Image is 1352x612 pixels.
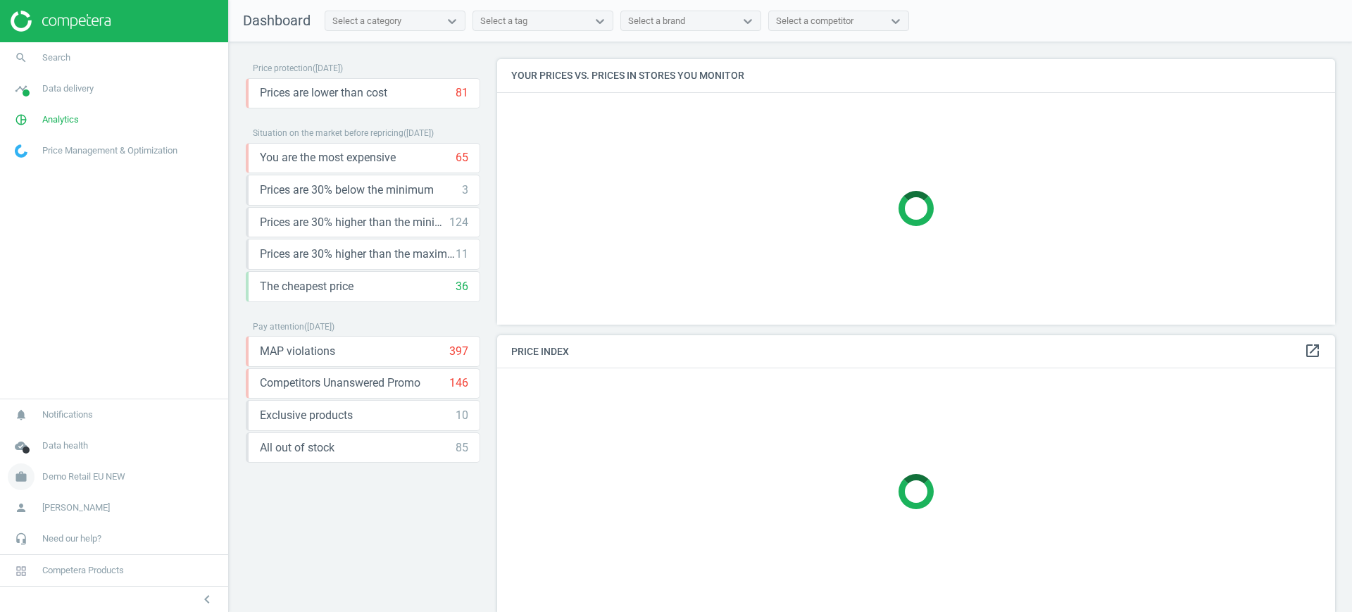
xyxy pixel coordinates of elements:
[456,279,468,294] div: 36
[260,246,456,262] span: Prices are 30% higher than the maximal
[8,44,35,71] i: search
[497,59,1335,92] h4: Your prices vs. prices in stores you monitor
[42,470,125,483] span: Demo Retail EU NEW
[456,150,468,166] div: 65
[449,375,468,391] div: 146
[313,63,343,73] span: ( [DATE] )
[42,113,79,126] span: Analytics
[260,344,335,359] span: MAP violations
[42,82,94,95] span: Data delivery
[456,440,468,456] div: 85
[8,106,35,133] i: pie_chart_outlined
[253,128,403,138] span: Situation on the market before repricing
[42,144,177,157] span: Price Management & Optimization
[8,401,35,428] i: notifications
[1304,342,1321,359] i: open_in_new
[480,15,527,27] div: Select a tag
[199,591,215,608] i: chevron_left
[260,150,396,166] span: You are the most expensive
[456,408,468,423] div: 10
[8,494,35,521] i: person
[456,85,468,101] div: 81
[42,408,93,421] span: Notifications
[456,246,468,262] div: 11
[42,501,110,514] span: [PERSON_NAME]
[260,440,334,456] span: All out of stock
[260,182,434,198] span: Prices are 30% below the minimum
[260,375,420,391] span: Competitors Unanswered Promo
[403,128,434,138] span: ( [DATE] )
[260,279,353,294] span: The cheapest price
[42,439,88,452] span: Data health
[42,51,70,64] span: Search
[243,12,311,29] span: Dashboard
[15,144,27,158] img: wGWNvw8QSZomAAAAABJRU5ErkJggg==
[42,532,101,545] span: Need our help?
[260,85,387,101] span: Prices are lower than cost
[628,15,685,27] div: Select a brand
[497,335,1335,368] h4: Price Index
[332,15,401,27] div: Select a category
[449,344,468,359] div: 397
[304,322,334,332] span: ( [DATE] )
[8,432,35,459] i: cloud_done
[253,63,313,73] span: Price protection
[11,11,111,32] img: ajHJNr6hYgQAAAAASUVORK5CYII=
[462,182,468,198] div: 3
[449,215,468,230] div: 124
[253,322,304,332] span: Pay attention
[189,590,225,608] button: chevron_left
[776,15,853,27] div: Select a competitor
[8,75,35,102] i: timeline
[1304,342,1321,361] a: open_in_new
[8,463,35,490] i: work
[42,564,124,577] span: Competera Products
[8,525,35,552] i: headset_mic
[260,215,449,230] span: Prices are 30% higher than the minimum
[260,408,353,423] span: Exclusive products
